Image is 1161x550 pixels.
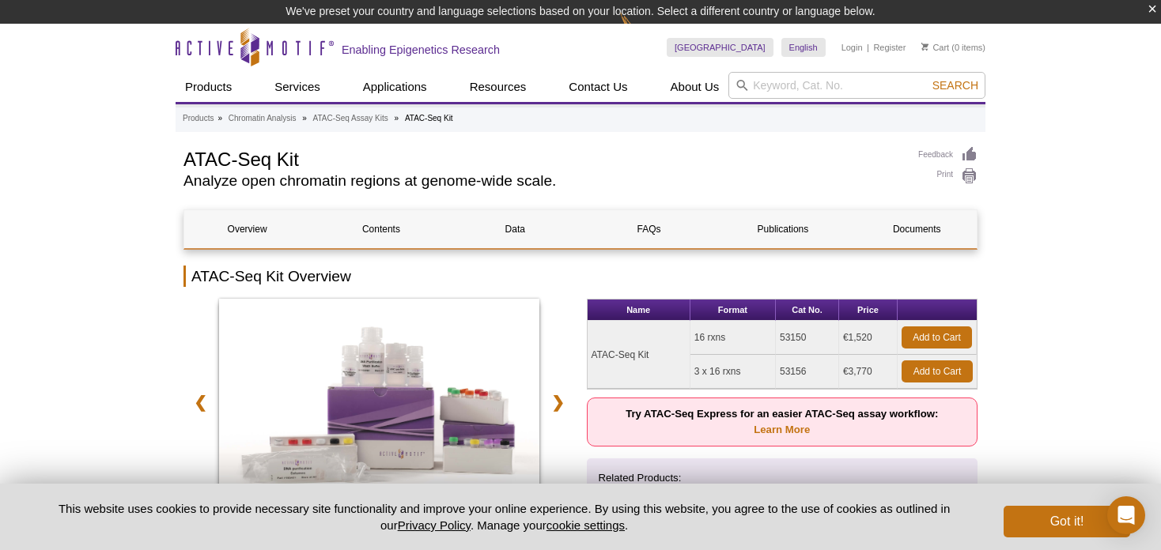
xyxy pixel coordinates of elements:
[398,518,471,532] a: Privacy Policy
[318,210,444,248] a: Contents
[620,12,662,49] img: Change Here
[932,79,978,92] span: Search
[541,384,575,420] a: ❯
[452,210,578,248] a: Data
[728,72,985,99] input: Keyword, Cat. No.
[559,72,637,102] a: Contact Us
[176,72,241,102] a: Products
[586,210,712,248] a: FAQs
[183,146,902,170] h1: ATAC-Seq Kit
[928,78,983,92] button: Search
[902,326,972,348] a: Add to Cart
[873,42,906,53] a: Register
[661,72,729,102] a: About Us
[588,321,690,389] td: ATAC-Seq Kit
[302,114,307,122] li: »
[690,299,776,321] th: Format
[460,72,536,102] a: Resources
[313,111,388,126] a: ATAC-Seq Assay Kits
[667,38,773,57] a: [GEOGRAPHIC_DATA]
[546,518,625,532] button: cookie settings
[754,424,810,435] a: Learn More
[183,384,217,420] a: ❮
[839,299,898,321] th: Price
[720,210,845,248] a: Publications
[921,42,949,53] a: Cart
[690,355,776,389] td: 3 x 16 rxns
[839,355,898,389] td: €3,770
[781,38,826,57] a: English
[854,210,980,248] a: Documents
[31,500,978,533] p: This website uses cookies to provide necessary site functionality and improve your online experie...
[183,111,214,126] a: Products
[626,408,938,435] strong: Try ATAC-Seq Express for an easier ATAC-Seq assay workflow:
[184,210,310,248] a: Overview
[776,355,839,389] td: 53156
[354,72,437,102] a: Applications
[841,42,863,53] a: Login
[918,146,978,164] a: Feedback
[918,168,978,185] a: Print
[1107,496,1145,534] div: Open Intercom Messenger
[405,114,453,122] li: ATAC-Seq Kit
[902,360,973,382] a: Add to Cart
[588,299,690,321] th: Name
[395,114,399,122] li: »
[776,321,839,355] td: 53150
[921,38,985,57] li: (0 items)
[183,174,902,188] h2: Analyze open chromatin regions at genome-wide scale.
[921,43,928,51] img: Your Cart
[219,299,539,512] img: ATAC-Seq Kit
[342,43,500,57] h2: Enabling Epigenetics Research
[599,470,966,486] p: Related Products:
[229,111,297,126] a: Chromatin Analysis
[265,72,330,102] a: Services
[776,299,839,321] th: Cat No.
[183,266,978,287] h2: ATAC-Seq Kit Overview
[217,114,222,122] li: »
[219,299,539,517] a: ATAC-Seq Kit
[839,321,898,355] td: €1,520
[867,38,869,57] li: |
[690,321,776,355] td: 16 rxns
[1004,506,1130,537] button: Got it!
